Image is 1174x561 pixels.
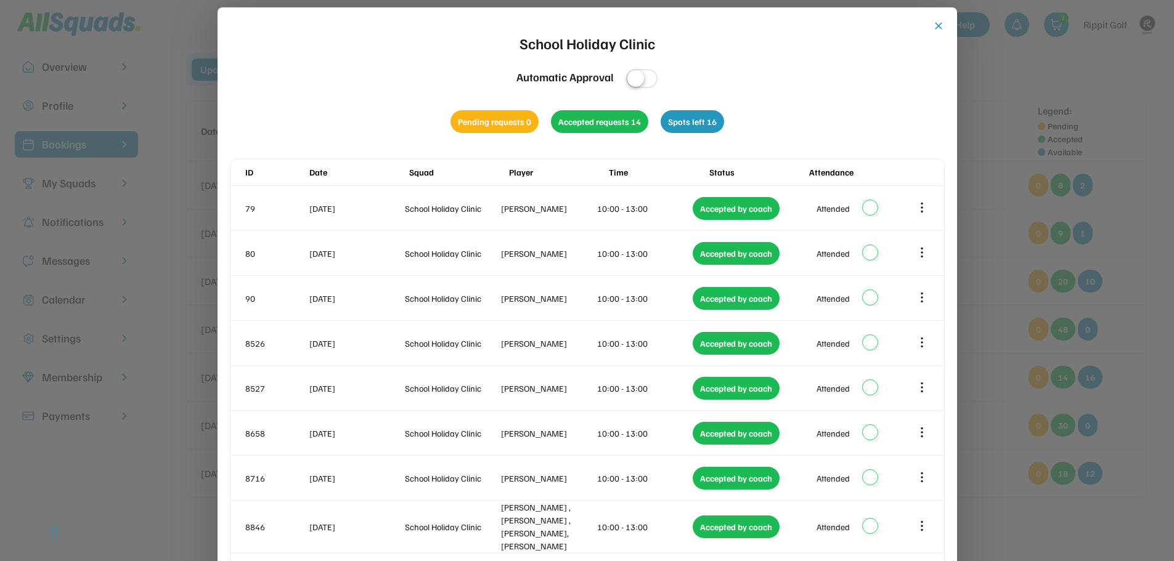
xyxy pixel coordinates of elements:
div: School Holiday Clinic [405,337,499,350]
div: Accepted by coach [693,332,780,355]
div: Accepted by coach [693,197,780,220]
div: 10:00 - 13:00 [597,520,691,533]
div: [PERSON_NAME] [501,427,595,440]
div: Player [509,166,606,179]
div: Spots left 16 [661,110,724,133]
div: 10:00 - 13:00 [597,202,691,215]
div: Accepted by coach [693,377,780,400]
div: Accepted by coach [693,422,780,445]
div: 10:00 - 13:00 [597,382,691,395]
div: School Holiday Clinic [405,247,499,260]
div: School Holiday Clinic [405,202,499,215]
div: 10:00 - 13:00 [597,472,691,485]
div: 10:00 - 13:00 [597,427,691,440]
div: Attended [817,337,850,350]
div: [DATE] [309,202,403,215]
div: School Holiday Clinic [405,520,499,533]
div: Accepted by coach [693,515,780,538]
div: [PERSON_NAME] [501,382,595,395]
div: School Holiday Clinic [405,292,499,305]
div: Attended [817,202,850,215]
div: [PERSON_NAME] [501,292,595,305]
div: Accepted by coach [693,287,780,310]
div: 80 [245,247,307,260]
div: [PERSON_NAME] [501,202,595,215]
div: 10:00 - 13:00 [597,337,691,350]
div: Time [609,166,706,179]
div: [DATE] [309,337,403,350]
div: [DATE] [309,472,403,485]
div: Squad [409,166,507,179]
div: Attendance [809,166,907,179]
div: 79 [245,202,307,215]
div: 10:00 - 13:00 [597,247,691,260]
div: 90 [245,292,307,305]
div: Accepted requests 14 [551,110,648,133]
div: [PERSON_NAME] , [PERSON_NAME] , [PERSON_NAME], [PERSON_NAME] [501,501,595,552]
div: [PERSON_NAME] [501,337,595,350]
div: School Holiday Clinic [520,32,655,54]
div: Attended [817,382,850,395]
div: Status [709,166,807,179]
div: [DATE] [309,427,403,440]
div: [DATE] [309,520,403,533]
div: Attended [817,520,850,533]
div: [PERSON_NAME] [501,472,595,485]
div: Attended [817,247,850,260]
div: School Holiday Clinic [405,472,499,485]
div: 10:00 - 13:00 [597,292,691,305]
div: [PERSON_NAME] [501,247,595,260]
button: close [932,20,945,32]
div: School Holiday Clinic [405,382,499,395]
div: Accepted by coach [693,242,780,265]
div: Attended [817,472,850,485]
div: [DATE] [309,382,403,395]
div: [DATE] [309,292,403,305]
div: Attended [817,427,850,440]
div: Date [309,166,407,179]
div: 8526 [245,337,307,350]
div: [DATE] [309,247,403,260]
div: Attended [817,292,850,305]
div: Pending requests 0 [450,110,539,133]
div: Accepted by coach [693,467,780,490]
div: ID [245,166,307,179]
div: 8527 [245,382,307,395]
div: School Holiday Clinic [405,427,499,440]
div: Automatic Approval [516,69,614,86]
